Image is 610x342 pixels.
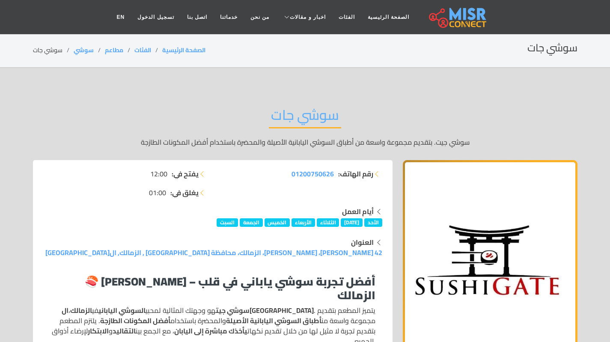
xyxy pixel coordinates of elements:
[244,9,276,25] a: من نحن
[342,205,374,218] strong: أيام العمل
[88,324,109,337] strong: الابتكار
[317,218,339,227] span: الثلاثاء
[100,314,170,327] strong: أفضل المكونات الطازجة
[33,137,577,147] p: سوشي جيت. بتقديم مجموعة واسعة من أطباق السوشي اليابانية الأصيلة والمحضرة باستخدام أفضل المكونات ا...
[174,324,247,337] strong: يأخذك مباشرة إلى اليابان
[240,218,263,227] span: الجمعة
[98,304,146,317] strong: السوشي الياباني
[290,13,326,21] span: اخبار و مقالات
[338,169,373,179] strong: رقم الهاتف:
[110,9,131,25] a: EN
[131,9,180,25] a: تسجيل الدخول
[226,314,321,327] strong: أطباق السوشي اليابانية الأصيلة
[113,324,136,337] strong: التقاليد
[33,46,74,55] li: سوشي جات
[150,169,167,179] span: 12:00
[265,218,290,227] span: الخميس
[332,9,361,25] a: الفئات
[70,304,92,317] strong: الزمالك
[292,169,334,179] a: 01200750626
[341,218,363,227] span: [DATE]
[217,218,238,227] span: السبت
[429,6,486,28] img: main.misr_connect
[134,45,151,56] a: الفئات
[364,218,382,227] span: الأحد
[292,218,315,227] span: الأربعاء
[292,167,334,180] span: 01200750626
[85,271,375,305] strong: 🍣 [PERSON_NAME] – أفضل تجربة سوشي ياباني في قلب الزمالك
[162,45,205,56] a: الصفحة الرئيسية
[149,187,166,198] span: 01:00
[105,45,123,56] a: مطاعم
[172,169,199,179] strong: يفتح في:
[527,42,577,54] h2: سوشي جات
[181,9,214,25] a: اتصل بنا
[361,9,416,25] a: الصفحة الرئيسية
[170,187,199,198] strong: يغلق في:
[216,304,250,317] strong: سوشي جيت
[45,246,382,259] a: 42 [PERSON_NAME]، [PERSON_NAME]، الزمالك، محافظة [GEOGRAPHIC_DATA] , الزمالك, ال[GEOGRAPHIC_DATA]
[351,236,374,249] strong: العنوان
[62,304,314,317] strong: ال[GEOGRAPHIC_DATA]
[269,107,341,128] h2: سوشي جات
[74,45,94,56] a: سوشي
[214,9,244,25] a: خدماتنا
[276,9,332,25] a: اخبار و مقالات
